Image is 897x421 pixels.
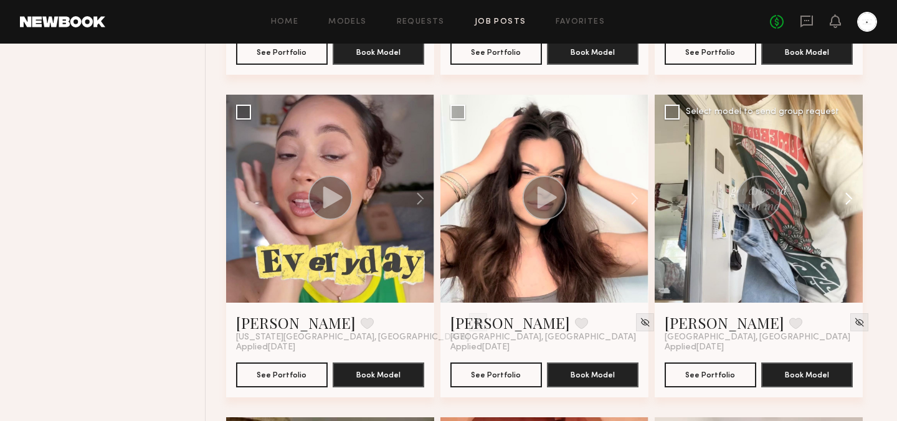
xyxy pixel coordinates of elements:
[236,333,469,343] span: [US_STATE][GEOGRAPHIC_DATA], [GEOGRAPHIC_DATA]
[236,313,356,333] a: [PERSON_NAME]
[333,46,424,57] a: Book Model
[640,317,650,328] img: Unhide Model
[854,317,865,328] img: Unhide Model
[665,313,784,333] a: [PERSON_NAME]
[236,40,328,65] button: See Portfolio
[761,40,853,65] button: Book Model
[236,362,328,387] button: See Portfolio
[333,40,424,65] button: Book Model
[450,333,636,343] span: [GEOGRAPHIC_DATA], [GEOGRAPHIC_DATA]
[686,108,839,116] div: Select model to send group request
[397,18,445,26] a: Requests
[761,369,853,379] a: Book Model
[761,46,853,57] a: Book Model
[450,362,542,387] button: See Portfolio
[450,343,638,352] div: Applied [DATE]
[547,369,638,379] a: Book Model
[665,40,756,65] button: See Portfolio
[665,343,853,352] div: Applied [DATE]
[556,18,605,26] a: Favorites
[450,313,570,333] a: [PERSON_NAME]
[665,333,850,343] span: [GEOGRAPHIC_DATA], [GEOGRAPHIC_DATA]
[761,362,853,387] button: Book Model
[236,343,424,352] div: Applied [DATE]
[450,40,542,65] button: See Portfolio
[333,369,424,379] a: Book Model
[665,362,756,387] button: See Portfolio
[547,40,638,65] button: Book Model
[271,18,299,26] a: Home
[333,362,424,387] button: Book Model
[475,18,526,26] a: Job Posts
[547,46,638,57] a: Book Model
[328,18,366,26] a: Models
[547,362,638,387] button: Book Model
